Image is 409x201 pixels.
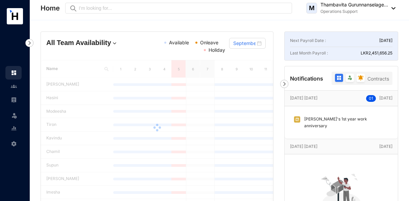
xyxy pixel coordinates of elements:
p: [DATE] [DATE] [290,95,366,102]
p: Home [41,3,60,13]
span: 1 [371,96,373,101]
span: Holiday [209,47,225,53]
img: payroll-unselected.b590312f920e76f0c668.svg [11,97,17,103]
img: dropdown.780994ddfa97fca24b89f58b1de131fa.svg [111,40,118,47]
img: home.c6720e0a13eba0172344.svg [11,70,17,76]
input: I’m looking for... [79,4,288,12]
li: Home [5,66,22,80]
p: Last Month Payroll : [290,50,328,57]
p: Notifications [290,74,323,83]
img: anniversary.d4fa1ee0abd6497b2d89d817e415bd57.svg [293,116,301,123]
span: 0 [369,96,371,101]
img: dropdown-black.8e83cc76930a90b1a4fdb6d089b7bf3a.svg [388,7,395,9]
span: Available [169,40,189,45]
li: Payroll [5,93,22,107]
h4: All Team Availability [46,38,120,47]
sup: 01 [366,95,376,102]
p: Operations Support [320,8,388,15]
div: [DATE] [DATE][DATE] [285,139,398,154]
p: Next Payroll Date : [290,37,326,44]
p: Thambavita Gurunnanselage... [320,1,388,8]
img: filter-reminder.7bd594460dfc183a5d70274ebda095bc.svg [358,75,363,81]
p: [DATE] [366,95,392,102]
img: settings-unselected.1febfda315e6e19643a1.svg [11,141,17,147]
input: Select month [233,40,256,47]
img: report-unselected.e6a6b4230fc7da01f883.svg [11,125,17,131]
p: [DATE] [379,143,392,150]
div: [DATE] [DATE]01 [DATE] [285,91,398,106]
p: LKR 2,451,656.25 [361,50,392,57]
span: Contracts [367,76,389,82]
p: [PERSON_NAME]'s 1st year work anniversary [301,116,389,129]
li: Reports [5,121,22,135]
img: filter-leave.335d97c0ea4a0c612d9facb82607b77b.svg [347,75,353,81]
li: Contacts [5,80,22,93]
img: nav-icon-right.af6afadce00d159da59955279c43614e.svg [25,39,33,47]
p: [DATE] [379,37,392,44]
span: Onleave [200,40,218,45]
img: filter-all-active.b2ddab8b6ac4e993c5f19a95c6f397f4.svg [336,75,342,81]
img: nav-icon-right.af6afadce00d159da59955279c43614e.svg [280,80,288,88]
img: leave-unselected.2934df6273408c3f84d9.svg [11,112,18,119]
span: M [309,5,315,11]
p: [DATE] [DATE] [290,143,379,150]
img: people-unselected.118708e94b43a90eceab.svg [11,83,17,89]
